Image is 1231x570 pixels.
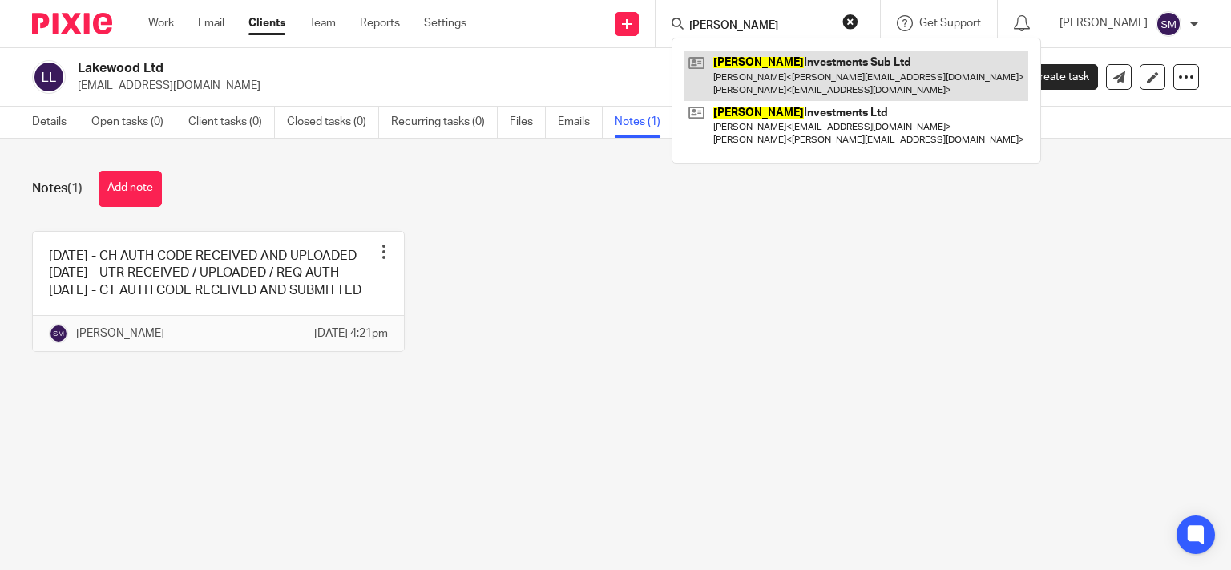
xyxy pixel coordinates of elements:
[314,325,388,342] p: [DATE] 4:21pm
[32,180,83,197] h1: Notes
[188,107,275,138] a: Client tasks (0)
[148,15,174,31] a: Work
[391,107,498,138] a: Recurring tasks (0)
[32,60,66,94] img: svg%3E
[32,13,112,34] img: Pixie
[248,15,285,31] a: Clients
[287,107,379,138] a: Closed tasks (0)
[78,78,981,94] p: [EMAIL_ADDRESS][DOMAIN_NAME]
[78,60,801,77] h2: Lakewood Ltd
[309,15,336,31] a: Team
[198,15,224,31] a: Email
[558,107,603,138] a: Emails
[615,107,673,138] a: Notes (1)
[919,18,981,29] span: Get Support
[360,15,400,31] a: Reports
[842,14,858,30] button: Clear
[510,107,546,138] a: Files
[424,15,466,31] a: Settings
[91,107,176,138] a: Open tasks (0)
[76,325,164,342] p: [PERSON_NAME]
[32,107,79,138] a: Details
[1059,15,1148,31] p: [PERSON_NAME]
[688,19,832,34] input: Search
[1156,11,1181,37] img: svg%3E
[49,324,68,343] img: svg%3E
[1005,64,1098,90] a: Create task
[99,171,162,207] button: Add note
[67,182,83,195] span: (1)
